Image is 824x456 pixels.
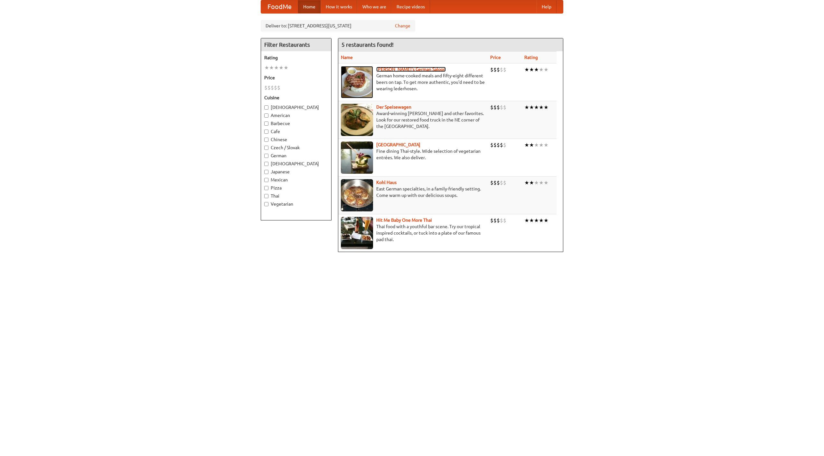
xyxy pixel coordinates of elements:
li: $ [503,141,506,149]
li: $ [490,104,493,111]
li: ★ [544,141,548,149]
a: Kohl Haus [376,180,397,185]
label: Barbecue [264,120,328,127]
li: $ [500,66,503,73]
li: ★ [284,64,288,71]
img: babythai.jpg [341,217,373,249]
li: $ [277,84,280,91]
a: Change [395,23,410,29]
li: ★ [524,141,529,149]
li: ★ [269,64,274,71]
li: ★ [534,179,539,186]
li: $ [490,66,493,73]
a: Recipe videos [391,0,430,13]
h5: Cuisine [264,94,328,101]
label: Mexican [264,177,328,183]
input: Thai [264,194,268,198]
li: $ [497,217,500,224]
p: Award-winning [PERSON_NAME] and other favorites. Look for our restored food truck in the NE corne... [341,110,485,130]
li: $ [497,104,500,111]
li: $ [500,179,503,186]
label: [DEMOGRAPHIC_DATA] [264,104,328,111]
label: Cafe [264,128,328,135]
p: Thai food with a youthful bar scene. Try our tropical inspired cocktails, or tuck into a plate of... [341,223,485,243]
li: ★ [529,66,534,73]
input: [DEMOGRAPHIC_DATA] [264,162,268,166]
li: $ [500,141,503,149]
li: $ [503,104,506,111]
li: ★ [534,66,539,73]
li: ★ [524,179,529,186]
a: Help [537,0,557,13]
div: Deliver to: [STREET_ADDRESS][US_STATE] [261,20,415,32]
li: $ [490,141,493,149]
input: Chinese [264,138,268,142]
a: [GEOGRAPHIC_DATA] [376,142,420,147]
label: Vegetarian [264,201,328,207]
li: $ [500,104,503,111]
input: American [264,113,268,118]
label: Chinese [264,136,328,143]
a: Der Speisewagen [376,104,411,110]
li: ★ [544,217,548,224]
h5: Price [264,74,328,81]
input: Czech / Slovak [264,146,268,150]
li: ★ [274,64,279,71]
li: ★ [524,104,529,111]
li: ★ [529,179,534,186]
input: Pizza [264,186,268,190]
li: $ [493,179,497,186]
img: kohlhaus.jpg [341,179,373,211]
li: ★ [539,141,544,149]
p: Fine dining Thai-style. Wide selection of vegetarian entrées. We also deliver. [341,148,485,161]
ng-pluralize: 5 restaurants found! [342,42,394,48]
input: Barbecue [264,121,268,126]
a: Hit Me Baby One More Thai [376,218,432,223]
a: Price [490,55,501,60]
li: ★ [539,66,544,73]
input: Cafe [264,130,268,134]
li: $ [490,179,493,186]
li: $ [493,66,497,73]
li: $ [493,104,497,111]
li: ★ [539,179,544,186]
a: [PERSON_NAME]'s German Saloon [376,67,446,72]
li: $ [493,217,497,224]
li: ★ [539,104,544,111]
li: ★ [529,104,534,111]
input: German [264,154,268,158]
a: How it works [321,0,357,13]
li: ★ [264,64,269,71]
label: Pizza [264,185,328,191]
li: $ [490,217,493,224]
li: ★ [544,179,548,186]
label: Czech / Slovak [264,144,328,151]
li: $ [503,217,506,224]
input: Japanese [264,170,268,174]
label: German [264,152,328,159]
label: Japanese [264,169,328,175]
li: $ [271,84,274,91]
h4: Filter Restaurants [261,38,331,51]
li: $ [503,66,506,73]
a: FoodMe [261,0,298,13]
li: $ [264,84,267,91]
a: Home [298,0,321,13]
input: Mexican [264,178,268,182]
img: esthers.jpg [341,66,373,98]
li: $ [497,66,500,73]
p: German home-cooked meals and fifty-eight different beers on tap. To get more authentic, you'd nee... [341,73,485,92]
img: satay.jpg [341,141,373,174]
li: ★ [534,141,539,149]
label: [DEMOGRAPHIC_DATA] [264,160,328,167]
li: $ [493,141,497,149]
input: [DEMOGRAPHIC_DATA] [264,105,268,110]
li: $ [267,84,271,91]
li: $ [503,179,506,186]
a: Name [341,55,353,60]
input: Vegetarian [264,202,268,206]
